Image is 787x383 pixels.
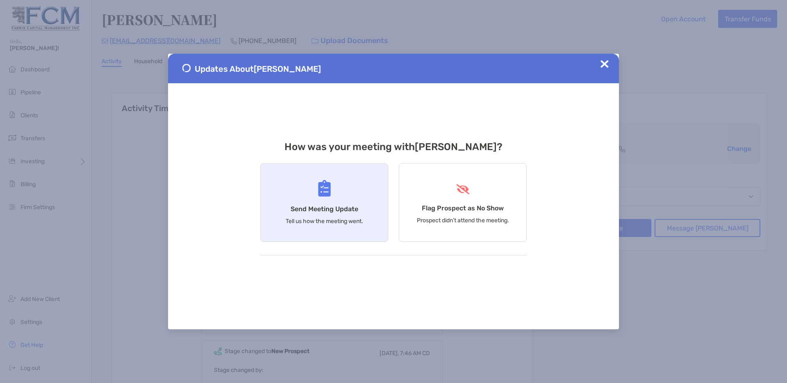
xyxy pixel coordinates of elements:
img: Send Meeting Update [318,180,331,197]
p: Tell us how the meeting went. [286,218,363,225]
span: Updates About [PERSON_NAME] [195,64,321,74]
img: Flag Prospect as No Show [455,184,471,194]
img: Close Updates Zoe [600,60,609,68]
h4: Send Meeting Update [291,205,358,213]
p: Prospect didn’t attend the meeting. [417,217,509,224]
h3: How was your meeting with [PERSON_NAME] ? [260,141,527,153]
img: Send Meeting Update 1 [182,64,191,72]
h4: Flag Prospect as No Show [422,204,504,212]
